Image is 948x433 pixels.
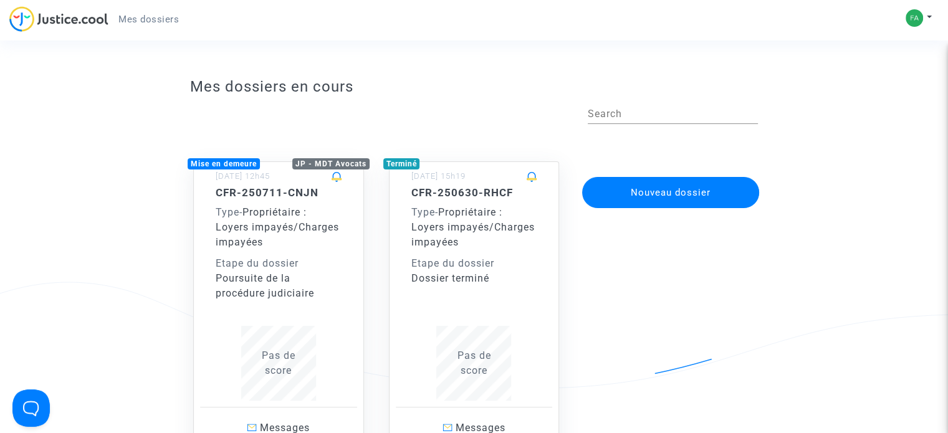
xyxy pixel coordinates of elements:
span: Propriétaire : Loyers impayés/Charges impayées [411,206,535,248]
small: [DATE] 12h45 [216,171,270,181]
span: - [216,206,242,218]
h3: Mes dossiers en cours [190,78,758,96]
span: Type [216,206,239,218]
div: Terminé [383,158,420,169]
span: Pas de score [457,350,491,376]
span: Type [411,206,435,218]
small: [DATE] 15h19 [411,171,466,181]
h5: CFR-250711-CNJN [216,186,342,199]
span: - [411,206,438,218]
a: Nouveau dossier [581,169,760,181]
div: JP - MDT Avocats [292,158,370,169]
span: Propriétaire : Loyers impayés/Charges impayées [216,206,339,248]
span: Mes dossiers [118,14,179,25]
div: Poursuite de la procédure judiciaire [216,271,342,301]
div: Etape du dossier [411,256,537,271]
h5: CFR-250630-RHCF [411,186,537,199]
div: Dossier terminé [411,271,537,286]
span: Pas de score [262,350,295,376]
a: Mes dossiers [108,10,189,29]
iframe: Help Scout Beacon - Open [12,389,50,427]
div: Mise en demeure [188,158,260,169]
button: Nouveau dossier [582,177,759,208]
img: jc-logo.svg [9,6,108,32]
img: c211c668aa3dc9cf54e08d1c3d4932c1 [906,9,923,27]
div: Etape du dossier [216,256,342,271]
